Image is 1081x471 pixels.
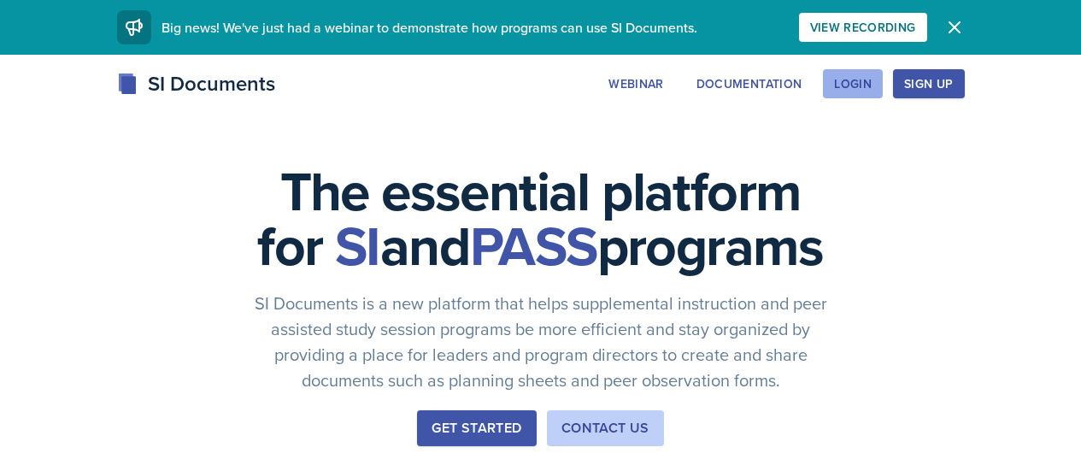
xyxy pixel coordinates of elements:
div: View Recording [810,21,916,34]
button: Get Started [417,410,536,446]
button: Documentation [685,69,814,98]
button: Sign Up [893,69,964,98]
div: Webinar [608,77,663,91]
div: Get Started [432,418,521,439]
div: Contact Us [561,418,649,439]
button: Contact Us [547,410,664,446]
button: Login [823,69,883,98]
span: Big news! We've just had a webinar to demonstrate how programs can use SI Documents. [162,18,697,37]
div: Login [834,77,872,91]
button: View Recording [799,13,927,42]
div: Documentation [696,77,802,91]
div: SI Documents [117,68,275,99]
div: Sign Up [904,77,953,91]
button: Webinar [597,69,674,98]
